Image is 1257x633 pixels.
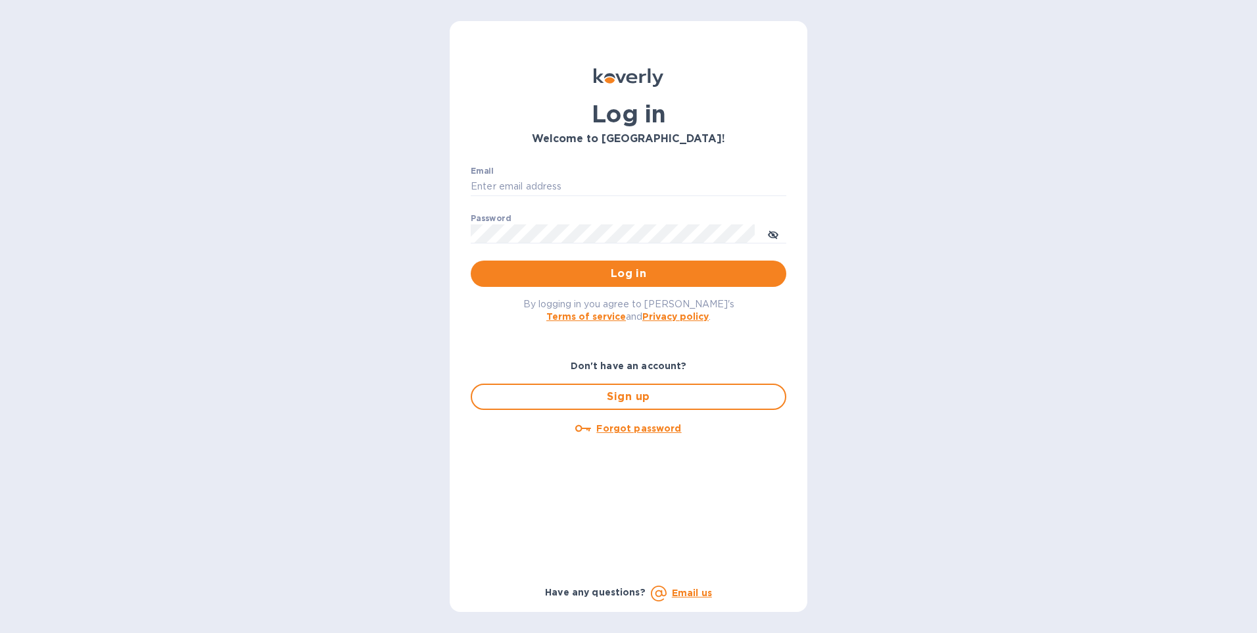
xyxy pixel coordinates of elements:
[483,389,774,405] span: Sign up
[471,215,511,222] label: Password
[471,261,786,287] button: Log in
[523,299,734,322] span: By logging in you agree to [PERSON_NAME]'s and .
[642,311,709,322] a: Privacy policy
[481,266,776,282] span: Log in
[471,133,786,145] h3: Welcome to [GEOGRAPHIC_DATA]!
[545,587,646,597] b: Have any questions?
[760,220,786,247] button: toggle password visibility
[672,588,712,598] a: Email us
[594,68,663,87] img: Koverly
[596,423,681,434] u: Forgot password
[471,384,786,410] button: Sign up
[571,361,687,371] b: Don't have an account?
[546,311,626,322] a: Terms of service
[471,167,494,175] label: Email
[471,100,786,128] h1: Log in
[471,177,786,197] input: Enter email address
